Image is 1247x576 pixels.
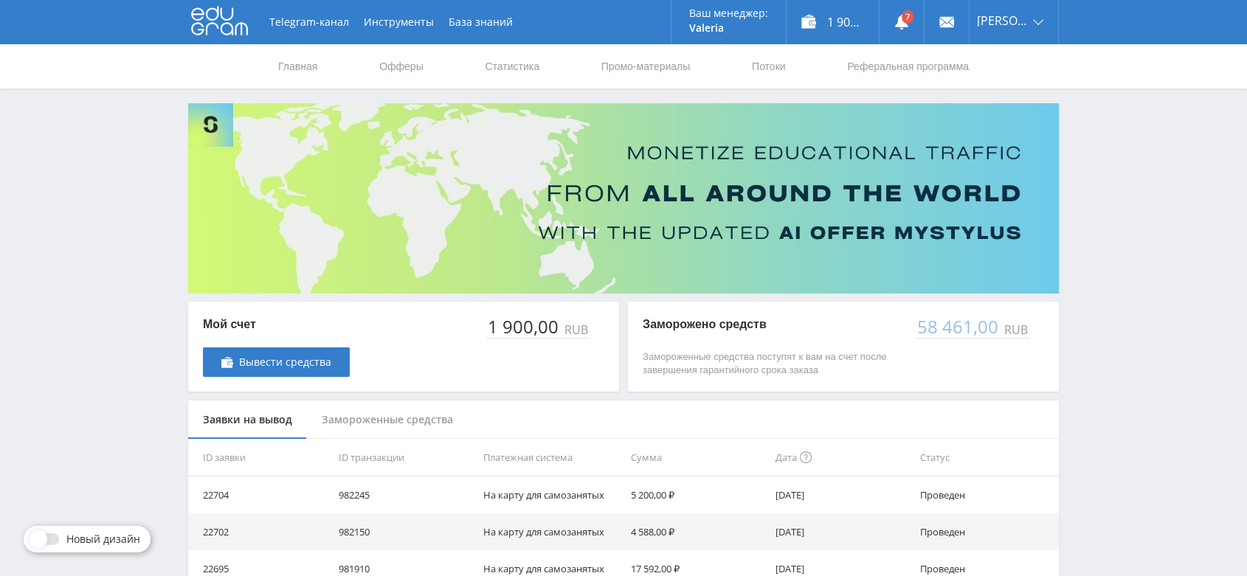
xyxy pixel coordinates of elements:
span: Вывести средства [239,356,331,368]
span: [PERSON_NAME] [977,15,1029,27]
td: На карту для самозанятых [477,476,624,513]
th: Статус [914,439,1059,476]
p: Замороженные средства поступят к вам на счет после завершения гарантийного срока заказа [643,350,901,377]
th: ID транзакции [333,439,477,476]
td: 982245 [333,476,477,513]
a: Статистика [483,44,541,89]
div: RUB [562,323,590,336]
td: [DATE] [770,476,914,513]
p: Мой счет [203,316,350,333]
th: Сумма [624,439,769,476]
td: 22704 [188,476,333,513]
td: 4 588,00 ₽ [624,513,769,550]
a: Промо-материалы [600,44,691,89]
th: ID заявки [188,439,333,476]
th: Платежная система [477,439,624,476]
div: Замороженные средства [307,400,468,440]
p: Valeria [689,22,768,34]
p: Заморожено средств [643,316,901,333]
img: Banner [188,103,1059,294]
a: Вывести средства [203,347,350,377]
div: 1 900,00 [486,316,562,337]
td: Проведен [914,476,1059,513]
td: 5 200,00 ₽ [624,476,769,513]
td: 22702 [188,513,333,550]
td: 982150 [333,513,477,550]
div: 58 461,00 [916,316,1001,337]
td: Проведен [914,513,1059,550]
th: Дата [770,439,914,476]
a: Реферальная программа [846,44,970,89]
td: На карту для самозанятых [477,513,624,550]
td: [DATE] [770,513,914,550]
div: Заявки на вывод [188,400,307,440]
div: RUB [1001,323,1029,336]
span: Новый дизайн [66,533,140,545]
p: Ваш менеджер: [689,7,768,19]
a: Главная [277,44,319,89]
a: Потоки [750,44,787,89]
a: Офферы [378,44,425,89]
